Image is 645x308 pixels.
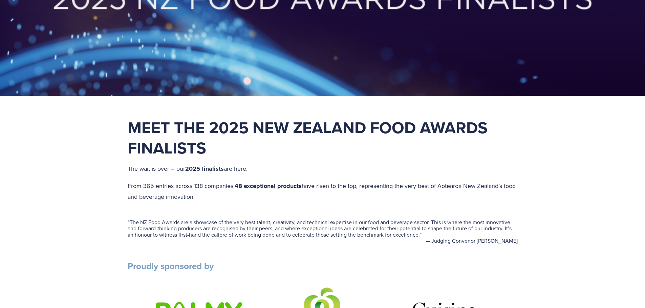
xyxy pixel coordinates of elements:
blockquote: The NZ Food Awards are a showcase of the very best talent, creativity, and technical expertise in... [128,219,518,238]
figcaption: — Judging Convenor [PERSON_NAME] [128,238,518,244]
strong: 2025 finalists [185,164,224,173]
strong: Meet the 2025 New Zealand Food Awards Finalists [128,116,492,160]
p: The wait is over – our are here. [128,163,518,174]
strong: Proudly sponsored by [128,260,214,273]
strong: 48 exceptional products [235,182,302,190]
span: ” [420,231,422,238]
span: “ [128,218,130,226]
p: From 365 entries across 138 companies, have risen to the top, representing the very best of Aotea... [128,181,518,202]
